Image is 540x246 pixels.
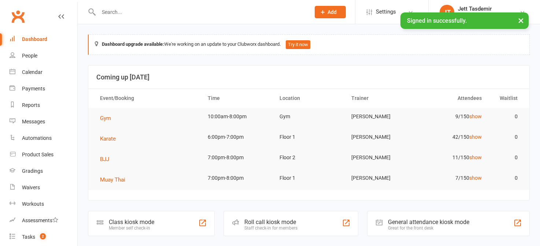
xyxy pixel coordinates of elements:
div: Reports [22,102,40,108]
a: People [10,48,77,64]
th: Location [273,89,345,108]
div: Gradings [22,168,43,174]
td: 0 [488,149,524,166]
th: Time [201,89,273,108]
span: Add [328,9,337,15]
a: Automations [10,130,77,146]
div: Staff check-in for members [244,225,297,231]
button: BJJ [100,155,114,164]
span: Muay Thai [100,176,125,183]
td: 9/150 [417,108,488,125]
td: Floor 1 [273,128,345,146]
td: 7:00pm-8:00pm [201,149,273,166]
td: Floor 2 [273,149,345,166]
div: We're working on an update to your Clubworx dashboard. [88,34,530,55]
div: Assessments [22,217,58,223]
div: Member self check-in [109,225,154,231]
div: Great for the front desk [388,225,469,231]
td: Gym [273,108,345,125]
a: Waivers [10,179,77,196]
div: Dashboard [22,36,47,42]
div: Automations [22,135,52,141]
div: Bujutsu Martial Arts Centre [458,12,519,19]
span: Karate [100,135,116,142]
a: Product Sales [10,146,77,163]
a: Dashboard [10,31,77,48]
div: Product Sales [22,152,53,157]
a: show [469,134,482,140]
td: [PERSON_NAME] [345,108,417,125]
div: Workouts [22,201,44,207]
a: show [469,154,482,160]
button: × [514,12,528,28]
div: Payments [22,86,45,92]
td: 0 [488,169,524,187]
a: Workouts [10,196,77,212]
td: 7/150 [417,169,488,187]
td: [PERSON_NAME] [345,169,417,187]
div: Waivers [22,184,40,190]
button: Muay Thai [100,175,130,184]
th: Event/Booking [93,89,201,108]
a: show [469,113,482,119]
a: Gradings [10,163,77,179]
td: 42/150 [417,128,488,146]
input: Search... [96,7,305,17]
a: Payments [10,81,77,97]
span: BJJ [100,156,109,163]
button: Karate [100,134,121,143]
span: 2 [40,233,46,239]
a: Clubworx [9,7,27,26]
td: 11/150 [417,149,488,166]
div: Jett Tasdemir [458,5,519,12]
h3: Coming up [DATE] [96,74,521,81]
div: JT [440,5,454,19]
button: Add [315,6,346,18]
div: General attendance kiosk mode [388,219,469,225]
td: 7:00pm-8:00pm [201,169,273,187]
div: Roll call kiosk mode [244,219,297,225]
button: Gym [100,114,116,123]
td: 10:00am-8:00pm [201,108,273,125]
div: Class kiosk mode [109,219,154,225]
strong: Dashboard upgrade available: [102,41,164,47]
td: 0 [488,128,524,146]
td: [PERSON_NAME] [345,128,417,146]
td: [PERSON_NAME] [345,149,417,166]
a: show [469,175,482,181]
td: 0 [488,108,524,125]
th: Attendees [417,89,488,108]
div: Calendar [22,69,42,75]
th: Trainer [345,89,417,108]
a: Reports [10,97,77,113]
span: Gym [100,115,111,122]
button: Try it now [286,40,310,49]
span: Signed in successfully. [407,17,467,24]
div: People [22,53,37,59]
div: Tasks [22,234,35,240]
td: Floor 1 [273,169,345,187]
a: Tasks 2 [10,229,77,245]
td: 6:00pm-7:00pm [201,128,273,146]
a: Messages [10,113,77,130]
div: Messages [22,119,45,124]
th: Waitlist [488,89,524,108]
a: Assessments [10,212,77,229]
span: Settings [376,4,396,20]
a: Calendar [10,64,77,81]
